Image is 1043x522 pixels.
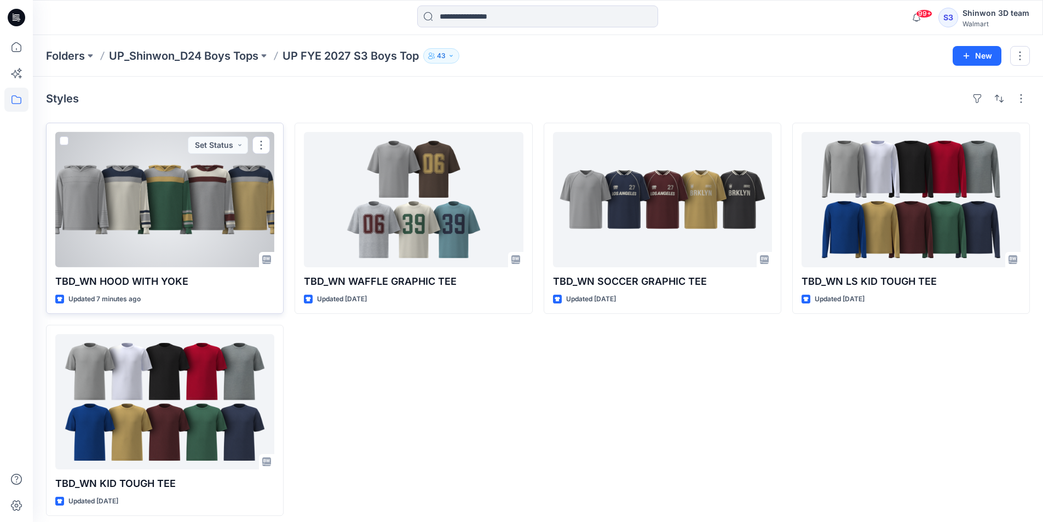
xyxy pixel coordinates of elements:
a: TBD_WN KID TOUGH TEE [55,334,274,469]
a: TBD_WN SOCCER GRAPHIC TEE [553,132,772,267]
p: TBD_WN LS KID TOUGH TEE [802,274,1021,289]
p: TBD_WN WAFFLE GRAPHIC TEE [304,274,523,289]
p: UP FYE 2027 S3 Boys Top [283,48,419,64]
p: Updated [DATE] [566,294,616,305]
p: TBD_WN SOCCER GRAPHIC TEE [553,274,772,289]
p: 43 [437,50,446,62]
a: TBD_WN WAFFLE GRAPHIC TEE [304,132,523,267]
button: New [953,46,1001,66]
p: TBD_WN KID TOUGH TEE [55,476,274,491]
button: 43 [423,48,459,64]
h4: Styles [46,92,79,105]
p: Updated 7 minutes ago [68,294,141,305]
p: TBD_WN HOOD WITH YOKE [55,274,274,289]
div: Walmart [963,20,1029,28]
div: S3 [938,8,958,27]
a: Folders [46,48,85,64]
a: TBD_WN LS KID TOUGH TEE [802,132,1021,267]
div: Shinwon 3D team [963,7,1029,20]
p: Updated [DATE] [317,294,367,305]
a: TBD_WN HOOD WITH YOKE [55,132,274,267]
a: UP_Shinwon_D24 Boys Tops [109,48,258,64]
p: Updated [DATE] [68,496,118,507]
span: 99+ [916,9,932,18]
p: Updated [DATE] [815,294,865,305]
